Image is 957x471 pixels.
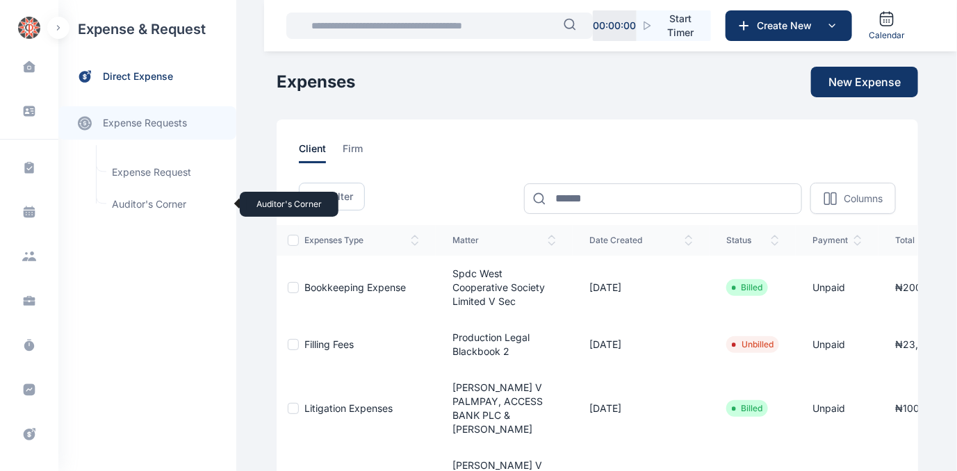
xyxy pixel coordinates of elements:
span: firm [343,142,363,163]
span: matter [452,235,556,246]
td: Unpaid [796,320,878,370]
li: Unbilled [732,339,774,350]
a: Bookkeeping Expense [304,281,406,293]
div: expense requests [58,95,236,140]
td: Unpaid [796,256,878,320]
a: Filling Fees [304,338,354,350]
a: Calendar [863,5,910,47]
a: Auditor's CornerAuditor's Corner [104,191,229,217]
span: Create New [751,19,824,33]
td: Unpaid [796,370,878,447]
button: Start Timer [637,10,711,41]
button: New Expense [811,67,918,97]
span: payment [812,235,862,246]
span: date created [589,235,693,246]
span: Filter [329,190,353,204]
h1: Expenses [277,71,355,93]
p: 00 : 00 : 00 [593,19,636,33]
li: Billed [732,403,762,414]
span: New Expense [828,74,901,90]
span: client [299,142,326,163]
p: Columns [844,192,883,206]
li: Billed [732,282,762,293]
td: [DATE] [573,320,710,370]
a: direct expense [58,58,236,95]
button: Filter [299,183,365,210]
button: Create New [726,10,852,41]
span: status [726,235,779,246]
a: Litigation Expenses [304,402,393,414]
a: client [299,142,343,163]
td: Production Legal Blackbook 2 [436,320,573,370]
span: expenses type [304,235,419,246]
td: [DATE] [573,370,710,447]
button: Columns [810,183,896,214]
td: [DATE] [573,256,710,320]
span: Calendar [869,30,905,41]
a: Expense Request [104,159,229,185]
span: ₦100,000.00 [895,402,956,414]
td: Spdc West Cooperative Society Limited V Sec [436,256,573,320]
a: expense requests [58,106,236,140]
span: ₦23,000.00 [895,338,952,350]
td: [PERSON_NAME] V PALMPAY, ACCESS BANK PLC & [PERSON_NAME] [436,370,573,447]
a: firm [343,142,379,163]
span: Start Timer [661,12,700,40]
span: direct expense [103,69,173,84]
span: Auditor's Corner [104,191,229,217]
